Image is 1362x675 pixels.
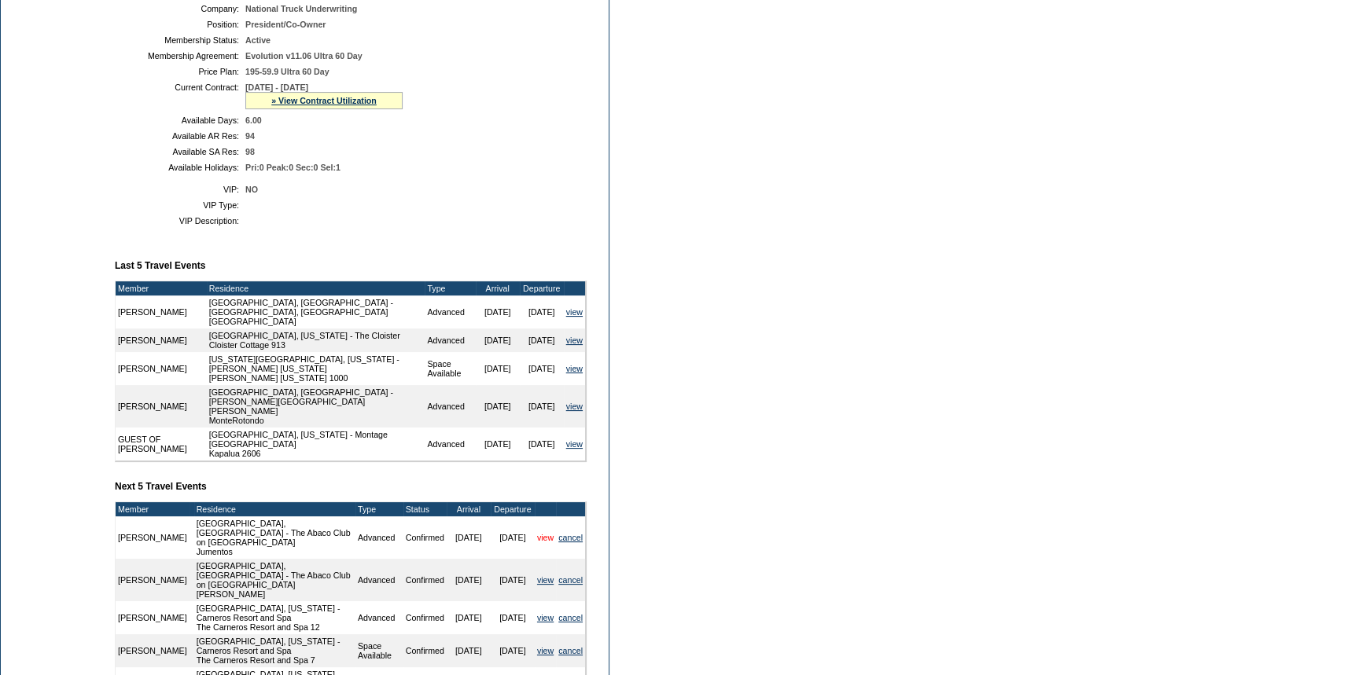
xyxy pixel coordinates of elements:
b: Next 5 Travel Events [115,481,207,492]
td: [PERSON_NAME] [116,385,207,427]
span: Pri:0 Peak:0 Sec:0 Sel:1 [245,163,340,172]
td: [PERSON_NAME] [116,328,207,352]
a: cancel [558,575,583,585]
td: VIP Description: [121,216,239,226]
span: NO [245,185,258,194]
span: 98 [245,147,255,156]
td: Member [116,281,207,295]
b: Last 5 Travel Events [115,260,205,271]
span: President/Co-Owner [245,20,326,29]
span: Evolution v11.06 Ultra 60 Day [245,51,363,61]
a: view [537,646,554,655]
td: [DATE] [476,352,520,385]
td: Membership Status: [121,35,239,45]
td: [DATE] [476,385,520,427]
td: Confirmed [403,601,447,634]
td: [GEOGRAPHIC_DATA], [GEOGRAPHIC_DATA] - [PERSON_NAME][GEOGRAPHIC_DATA][PERSON_NAME] MonteRotondo [207,385,425,427]
td: [GEOGRAPHIC_DATA], [US_STATE] - Carneros Resort and Spa The Carneros Resort and Spa 12 [194,601,355,634]
a: » View Contract Utilization [271,96,377,105]
td: [DATE] [447,634,491,667]
td: Residence [194,502,355,516]
td: Available SA Res: [121,147,239,156]
td: VIP Type: [121,200,239,210]
td: Arrival [476,281,520,295]
td: Price Plan: [121,67,239,76]
td: Departure [520,281,564,295]
td: Type [425,281,475,295]
td: [PERSON_NAME] [116,559,190,601]
td: [DATE] [476,427,520,460]
a: view [537,533,554,542]
td: [GEOGRAPHIC_DATA], [US_STATE] - The Cloister Cloister Cottage 913 [207,328,425,352]
td: Available AR Res: [121,131,239,141]
span: 6.00 [245,116,262,125]
a: view [566,307,583,317]
td: [DATE] [491,601,535,634]
td: [DATE] [447,601,491,634]
td: Available Holidays: [121,163,239,172]
span: Active [245,35,271,45]
td: Position: [121,20,239,29]
td: Current Contract: [121,83,239,109]
td: [GEOGRAPHIC_DATA], [US_STATE] - Montage [GEOGRAPHIC_DATA] Kapalua 2606 [207,427,425,460]
td: [DATE] [491,634,535,667]
td: [PERSON_NAME] [116,295,207,328]
a: view [537,575,554,585]
a: cancel [558,533,583,542]
td: Advanced [355,559,403,601]
td: Advanced [355,516,403,559]
td: [PERSON_NAME] [116,634,190,667]
td: [US_STATE][GEOGRAPHIC_DATA], [US_STATE] - [PERSON_NAME] [US_STATE] [PERSON_NAME] [US_STATE] 1000 [207,352,425,385]
span: 94 [245,131,255,141]
td: Advanced [425,427,475,460]
td: [GEOGRAPHIC_DATA], [GEOGRAPHIC_DATA] - The Abaco Club on [GEOGRAPHIC_DATA] [PERSON_NAME] [194,559,355,601]
td: [DATE] [447,559,491,601]
td: [PERSON_NAME] [116,516,190,559]
td: [GEOGRAPHIC_DATA], [GEOGRAPHIC_DATA] - [GEOGRAPHIC_DATA], [GEOGRAPHIC_DATA] [GEOGRAPHIC_DATA] [207,295,425,328]
td: [DATE] [520,385,564,427]
td: [DATE] [476,295,520,328]
a: view [537,613,554,622]
span: [DATE] - [DATE] [245,83,308,92]
span: 195-59.9 Ultra 60 Day [245,67,329,76]
td: Confirmed [403,634,447,667]
td: Confirmed [403,559,447,601]
td: [DATE] [447,516,491,559]
a: cancel [558,646,583,655]
td: Advanced [425,328,475,352]
td: [DATE] [520,352,564,385]
td: Member [116,502,190,516]
td: [GEOGRAPHIC_DATA], [US_STATE] - Carneros Resort and Spa The Carneros Resort and Spa 7 [194,634,355,667]
td: [DATE] [520,328,564,352]
td: Space Available [355,634,403,667]
a: view [566,364,583,373]
td: Arrival [447,502,491,516]
td: Space Available [425,352,475,385]
a: cancel [558,613,583,622]
td: [DATE] [520,427,564,460]
td: Residence [207,281,425,295]
td: Advanced [355,601,403,634]
td: Departure [491,502,535,516]
td: Status [403,502,447,516]
td: [DATE] [520,295,564,328]
td: [PERSON_NAME] [116,601,190,634]
td: [DATE] [476,328,520,352]
td: Advanced [425,385,475,427]
td: GUEST OF [PERSON_NAME] [116,427,207,460]
td: [DATE] [491,516,535,559]
td: [GEOGRAPHIC_DATA], [GEOGRAPHIC_DATA] - The Abaco Club on [GEOGRAPHIC_DATA] Jumentos [194,516,355,559]
a: view [566,402,583,411]
td: [PERSON_NAME] [116,352,207,385]
td: Available Days: [121,116,239,125]
span: National Truck Underwriting [245,4,357,13]
a: view [566,336,583,345]
td: Company: [121,4,239,13]
td: Type [355,502,403,516]
td: Confirmed [403,516,447,559]
td: Advanced [425,295,475,328]
td: VIP: [121,185,239,194]
td: [DATE] [491,559,535,601]
a: view [566,439,583,449]
td: Membership Agreement: [121,51,239,61]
